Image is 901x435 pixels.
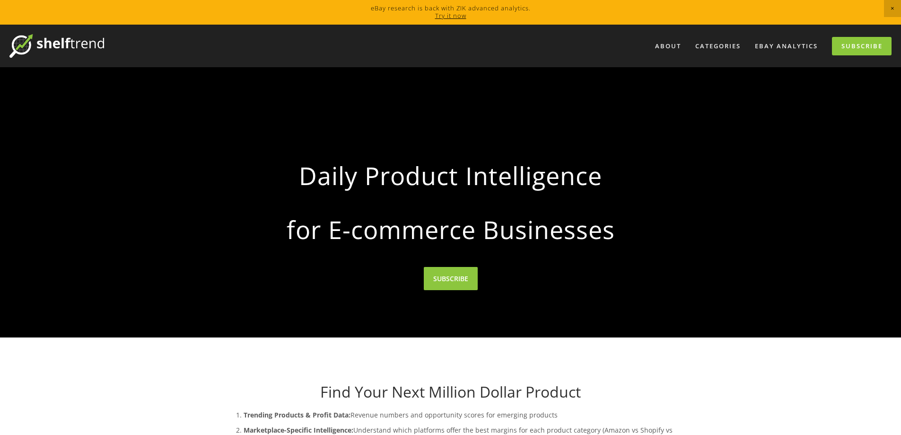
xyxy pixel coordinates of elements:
[244,410,350,419] strong: Trending Products & Profit Data:
[240,207,662,252] strong: for E-commerce Businesses
[832,37,892,55] a: Subscribe
[9,34,104,58] img: ShelfTrend
[424,267,478,290] a: SUBSCRIBE
[244,409,677,421] p: Revenue numbers and opportunity scores for emerging products
[689,38,747,54] div: Categories
[225,383,677,401] h1: Find Your Next Million Dollar Product
[435,11,466,20] a: Try it now
[240,153,662,198] strong: Daily Product Intelligence
[749,38,824,54] a: eBay Analytics
[649,38,687,54] a: About
[244,426,353,435] strong: Marketplace-Specific Intelligence:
